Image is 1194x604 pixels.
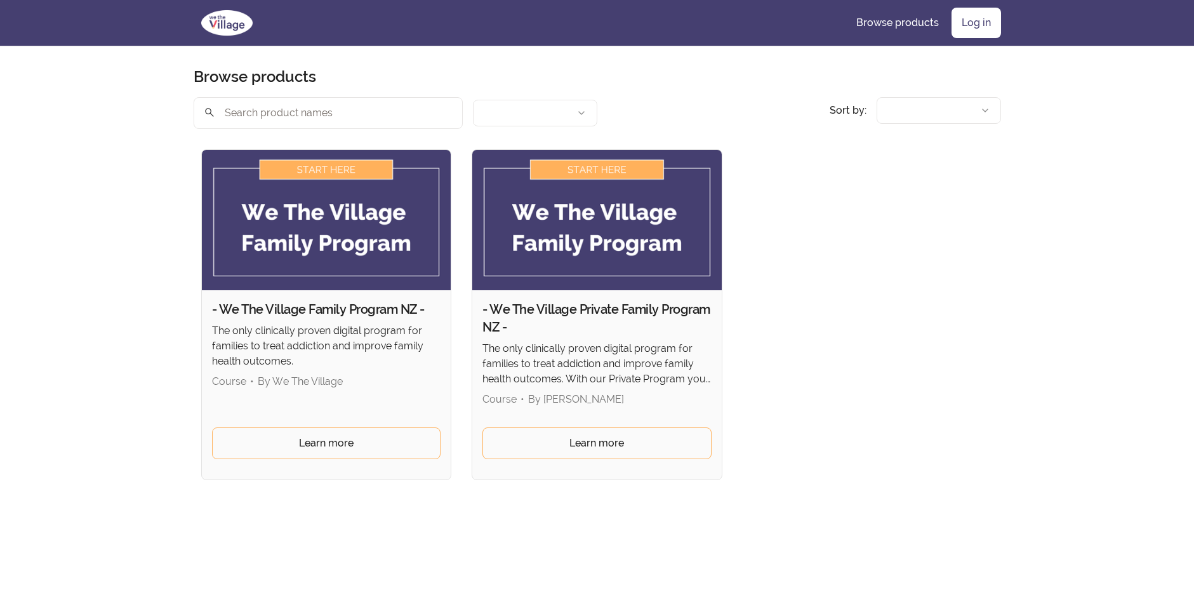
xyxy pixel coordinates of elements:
[212,375,246,387] span: Course
[194,97,463,129] input: Search product names
[299,436,354,451] span: Learn more
[473,100,597,126] button: Filter by author
[194,67,316,87] h2: Browse products
[212,427,441,459] a: Learn more
[194,8,260,38] img: We The Village logo
[482,393,517,405] span: Course
[846,8,1001,38] nav: Main
[830,104,866,116] span: Sort by:
[846,8,949,38] a: Browse products
[952,8,1001,38] a: Log in
[569,436,624,451] span: Learn more
[482,341,712,387] p: The only clinically proven digital program for families to treat addiction and improve family hea...
[258,375,343,387] span: By We The Village
[202,150,451,290] img: Product image for - We The Village Family Program NZ -
[877,97,1001,124] button: Product sort options
[204,104,215,121] span: search
[521,393,524,405] span: •
[212,323,441,369] p: The only clinically proven digital program for families to treat addiction and improve family hea...
[482,427,712,459] a: Learn more
[472,150,722,290] img: Product image for - We The Village Private Family Program NZ -
[250,375,254,387] span: •
[482,300,712,336] h2: - We The Village Private Family Program NZ -
[528,393,624,405] span: By [PERSON_NAME]
[212,300,441,318] h2: - We The Village Family Program NZ -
